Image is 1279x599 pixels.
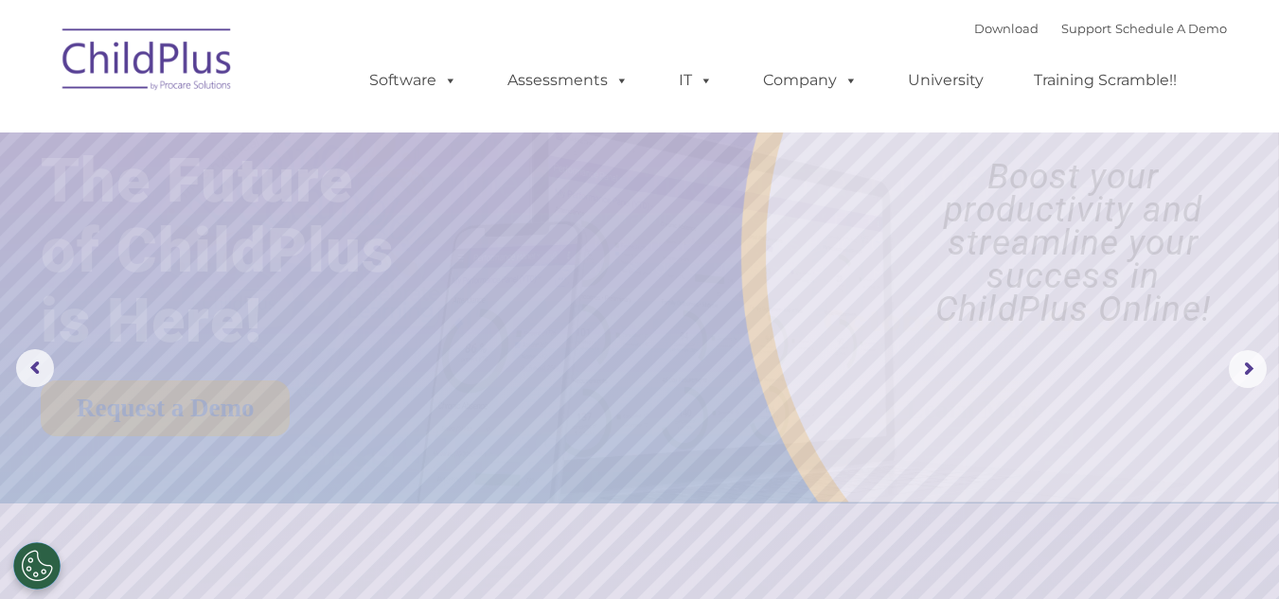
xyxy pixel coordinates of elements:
a: Assessments [489,62,648,99]
rs-layer: Boost your productivity and streamline your success in ChildPlus Online! [883,160,1263,326]
button: Cookies Settings [13,542,61,590]
span: Last name [263,125,321,139]
a: Training Scramble!! [1015,62,1196,99]
a: IT [660,62,732,99]
a: University [889,62,1003,99]
a: Request a Demo [41,380,290,436]
a: Company [744,62,877,99]
a: Software [350,62,476,99]
img: ChildPlus by Procare Solutions [53,15,242,110]
rs-layer: The Future of ChildPlus is Here! [41,146,449,356]
span: Phone number [263,203,344,217]
font: | [974,21,1227,36]
a: Download [974,21,1039,36]
a: Support [1061,21,1111,36]
a: Schedule A Demo [1115,21,1227,36]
